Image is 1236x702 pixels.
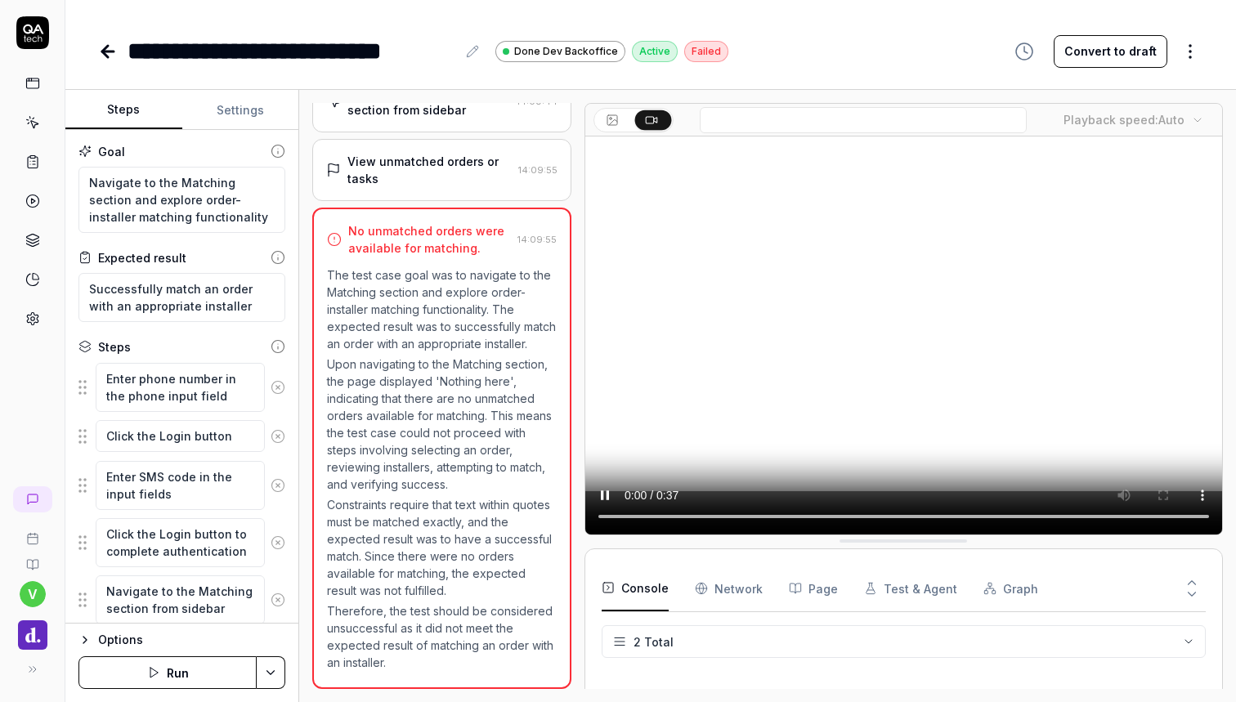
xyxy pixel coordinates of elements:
a: Documentation [7,545,58,571]
p: Therefore, the test should be considered unsuccessful as it did not meet the expected result of m... [327,602,556,671]
div: Active [632,41,678,62]
div: Suggestions [78,419,285,454]
button: Remove step [265,584,292,616]
button: Test & Agent [864,566,957,611]
div: Suggestions [78,362,285,413]
p: Upon navigating to the Matching section, the page displayed 'Nothing here', indicating that there... [327,355,556,493]
div: Expected result [98,249,186,266]
button: Convert to draft [1054,35,1167,68]
div: Suggestions [78,575,285,625]
div: Goal [98,143,125,160]
button: Options [78,630,285,650]
span: Done Dev Backoffice [514,44,618,59]
img: Done Logo [18,620,47,650]
button: Remove step [265,371,292,404]
a: Book a call with us [7,519,58,545]
button: Remove step [265,526,292,559]
button: View version history [1005,35,1044,68]
button: Page [789,566,838,611]
div: Options [98,630,285,650]
div: Suggestions [78,460,285,511]
button: Settings [182,91,299,130]
time: 14:09:44 [517,96,558,107]
p: Constraints require that text within quotes must be matched exactly, and the expected result was ... [327,496,556,599]
div: Suggestions [78,517,285,568]
button: Network [695,566,763,611]
p: The test case goal was to navigate to the Matching section and explore order-installer matching f... [327,266,556,352]
time: 14:09:55 [518,164,558,176]
button: Console [602,566,669,611]
div: Failed [684,41,728,62]
button: Run [78,656,257,689]
div: No unmatched orders were available for matching. [348,222,510,257]
button: Steps [65,91,182,130]
button: Graph [983,566,1038,611]
div: Steps [98,338,131,355]
button: Done Logo [7,607,58,653]
button: Remove step [265,469,292,502]
a: Done Dev Backoffice [495,40,625,62]
div: View unmatched orders or tasks [347,153,511,187]
time: 14:09:55 [517,234,557,245]
a: New conversation [13,486,52,512]
button: Remove step [265,420,292,453]
button: v [20,581,46,607]
div: Playback speed: [1064,111,1184,128]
